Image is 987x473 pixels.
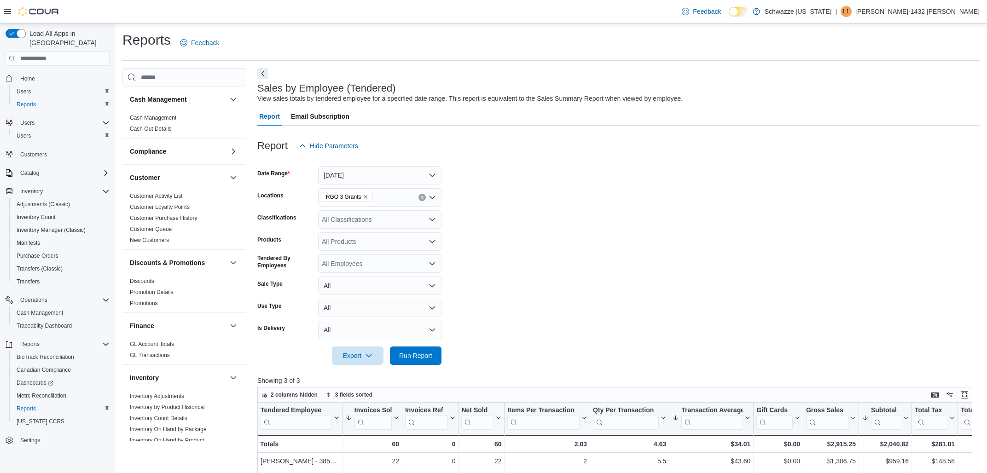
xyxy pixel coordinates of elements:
h3: Inventory [130,373,159,382]
button: Inventory Count [9,211,113,224]
span: Home [20,75,35,82]
button: Clear input [418,194,426,201]
div: Totals [260,438,339,450]
div: Tendered Employee [261,406,332,415]
span: Settings [17,434,110,446]
h3: Compliance [130,147,166,156]
button: Next [257,68,268,79]
a: Reports [13,99,40,110]
span: Hide Parameters [310,141,358,150]
input: Dark Mode [729,7,748,17]
div: Net Sold [461,406,494,430]
span: Inventory by Product Historical [130,404,205,411]
div: $1,306.75 [806,456,856,467]
a: Adjustments (Classic) [13,199,74,210]
div: Transaction Average [681,406,743,415]
a: Customers [17,149,51,160]
div: Invoices Sold [354,406,392,430]
div: Subtotal [871,406,901,415]
span: Report [259,107,280,126]
nav: Complex example [6,68,110,471]
div: Invoices Sold [354,406,392,415]
span: Export [337,346,378,365]
button: Open list of options [429,216,436,223]
button: Items Per Transaction [507,406,587,430]
span: 2 columns hidden [271,391,318,398]
h3: Customer [130,173,160,182]
a: Purchase Orders [13,250,62,261]
a: Metrc Reconciliation [13,390,70,401]
button: Inventory [2,185,113,198]
div: Lacy-1432 Manning [841,6,852,17]
span: Catalog [20,169,39,177]
span: 3 fields sorted [335,391,372,398]
span: Inventory Manager (Classic) [13,225,110,236]
span: New Customers [130,236,169,244]
div: Gift Card Sales [756,406,793,430]
a: BioTrack Reconciliation [13,352,78,363]
a: GL Transactions [130,352,170,358]
span: Discounts [130,277,154,285]
div: Finance [122,339,246,364]
button: Customers [2,148,113,161]
span: Transfers [13,276,110,287]
span: Customers [17,149,110,160]
button: Finance [130,321,226,330]
span: BioTrack Reconciliation [13,352,110,363]
h1: Reports [122,31,171,49]
div: $43.60 [672,456,750,467]
button: Compliance [228,146,239,157]
button: All [318,277,441,295]
button: Cash Management [228,94,239,105]
a: Inventory On Hand by Package [130,426,207,433]
span: Catalog [17,167,110,179]
span: Customer Queue [130,225,172,233]
button: Home [2,71,113,85]
a: Cash Out Details [130,126,172,132]
span: Dashboards [13,377,110,388]
div: Qty Per Transaction [593,406,659,430]
span: Washington CCRS [13,416,110,427]
h3: Discounts & Promotions [130,258,205,267]
span: Users [17,117,110,128]
img: Cova [18,7,60,16]
button: Cash Management [9,306,113,319]
div: Subtotal [871,406,901,430]
a: Inventory Adjustments [130,393,184,399]
span: Feedback [191,38,219,47]
span: Inventory [20,188,43,195]
a: Inventory Count [13,212,59,223]
div: 2.03 [507,438,587,450]
div: Customer [122,190,246,249]
button: Users [17,117,38,128]
span: Reports [17,339,110,350]
button: Compliance [130,147,226,156]
a: GL Account Totals [130,341,174,347]
a: Inventory Count Details [130,415,187,421]
span: Inventory Manager (Classic) [17,226,86,234]
a: Canadian Compliance [13,364,75,375]
span: Cash Management [17,309,63,317]
div: 0 [405,456,456,467]
div: Invoices Ref [405,406,448,415]
button: 3 fields sorted [322,389,376,400]
button: Keyboard shortcuts [929,389,941,400]
a: Dashboards [9,376,113,389]
div: Total Tax [915,406,947,430]
button: Canadian Compliance [9,363,113,376]
span: Settings [20,437,40,444]
div: $2,040.82 [862,438,909,450]
div: 60 [345,438,399,450]
button: Open list of options [429,260,436,267]
span: Transfers (Classic) [17,265,63,272]
a: Home [17,73,39,84]
span: Inventory Count [17,213,56,221]
label: Sale Type [257,280,283,288]
div: [PERSON_NAME] - 3856 [PERSON_NAME] [261,456,339,467]
button: Settings [2,433,113,447]
span: Users [17,132,31,139]
span: Users [13,130,110,141]
a: Promotions [130,300,158,306]
div: View sales totals by tendered employee for a specified date range. This report is equivalent to t... [257,94,683,104]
